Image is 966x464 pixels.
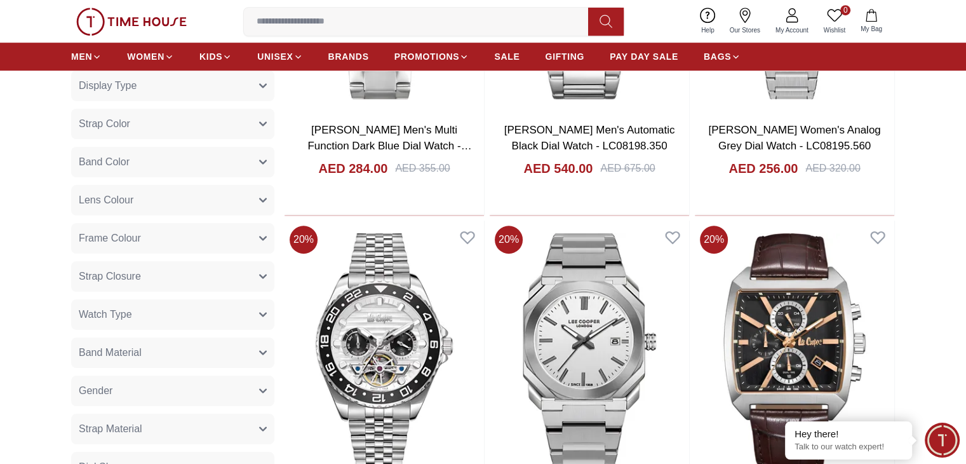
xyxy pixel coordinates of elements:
[494,45,520,68] a: SALE
[704,45,741,68] a: BAGS
[495,226,523,254] span: 20 %
[816,5,853,38] a: 0Wishlist
[71,414,274,444] button: Strap Material
[545,45,584,68] a: GIFTING
[71,109,274,139] button: Strap Color
[610,50,678,63] span: PAY DAY SALE
[290,226,318,254] span: 20 %
[79,116,130,132] span: Strap Color
[504,124,675,153] a: [PERSON_NAME] Men's Automatic Black Dial Watch - LC08198.350
[257,50,293,63] span: UNISEX
[79,421,142,437] span: Strap Material
[704,50,731,63] span: BAGS
[71,376,274,406] button: Gender
[700,226,728,254] span: 20 %
[328,45,369,68] a: BRANDS
[805,161,860,176] div: AED 320.00
[925,423,960,458] div: Chat Widget
[71,185,274,215] button: Lens Colour
[394,45,469,68] a: PROMOTIONS
[328,50,369,63] span: BRANDS
[127,50,164,63] span: WOMEN
[71,261,274,292] button: Strap Closure
[79,269,141,284] span: Strap Closure
[855,24,887,34] span: My Bag
[795,428,902,440] div: Hey there!
[71,71,274,101] button: Display Type
[257,45,302,68] a: UNISEX
[819,25,850,35] span: Wishlist
[71,223,274,254] button: Frame Colour
[71,45,102,68] a: MEN
[853,6,890,36] button: My Bag
[694,5,722,38] a: Help
[696,25,720,35] span: Help
[840,5,850,15] span: 0
[71,299,274,330] button: Watch Type
[79,154,130,170] span: Band Color
[79,383,112,399] span: Gender
[728,160,798,177] h4: AED 256.00
[127,45,174,68] a: WOMEN
[725,25,765,35] span: Our Stores
[722,5,768,38] a: Our Stores
[708,124,880,153] a: [PERSON_NAME] Women's Analog Grey Dial Watch - LC08195.560
[394,50,460,63] span: PROMOTIONS
[770,25,814,35] span: My Account
[71,50,92,63] span: MEN
[523,160,593,177] h4: AED 540.00
[79,307,132,322] span: Watch Type
[545,50,584,63] span: GIFTING
[79,78,137,93] span: Display Type
[71,147,274,177] button: Band Color
[494,50,520,63] span: SALE
[307,124,471,168] a: [PERSON_NAME] Men's Multi Function Dark Blue Dial Watch - LC07385.390
[79,193,133,208] span: Lens Colour
[600,161,655,176] div: AED 675.00
[79,231,141,246] span: Frame Colour
[795,442,902,453] p: Talk to our watch expert!
[199,50,222,63] span: KIDS
[79,345,142,360] span: Band Material
[71,338,274,368] button: Band Material
[76,8,187,36] img: ...
[395,161,450,176] div: AED 355.00
[318,160,387,177] h4: AED 284.00
[199,45,232,68] a: KIDS
[610,45,678,68] a: PAY DAY SALE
